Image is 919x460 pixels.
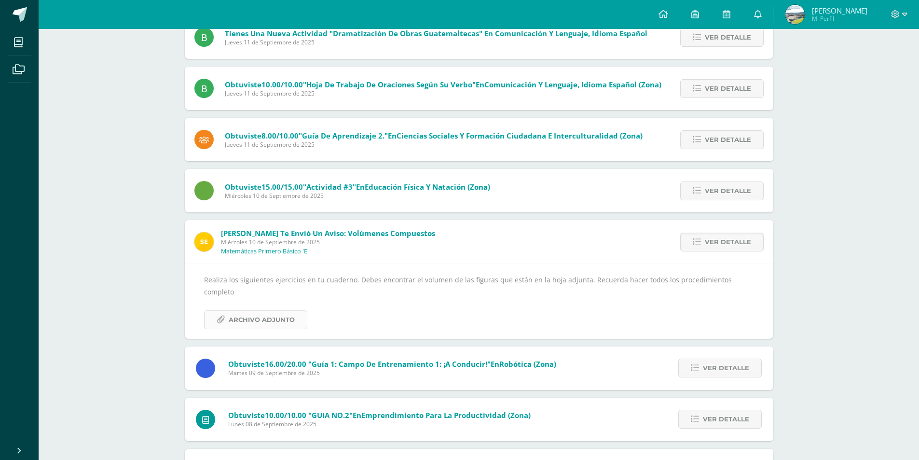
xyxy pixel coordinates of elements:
span: "Actividad #3" [303,182,356,192]
span: [PERSON_NAME] [812,6,867,15]
span: 8.00/10.00 [261,131,299,140]
span: 16.00/20.00 [265,359,306,369]
span: Ver detalle [705,182,751,200]
span: "GUIA NO.2" [308,410,353,420]
span: 15.00/15.00 [261,182,303,192]
span: Ver detalle [705,131,751,149]
span: Tienes una nueva actividad "Dramatización de obras guatemaltecas" En Comunicación y Lenguaje, Idi... [225,28,647,38]
span: Martes 09 de Septiembre de 2025 [228,369,556,377]
span: Educación Física y Natación (Zona) [365,182,490,192]
a: Archivo Adjunto [204,310,307,329]
span: Ciencias Sociales y Formación Ciudadana e Interculturalidad (Zona) [397,131,643,140]
img: 22abe9c36cd26ae47063eaf112de279f.png [785,5,805,24]
span: Miércoles 10 de Septiembre de 2025 [225,192,490,200]
span: Jueves 11 de Septiembre de 2025 [225,89,661,98]
span: 10.00/10.00 [261,80,303,89]
span: Ver detalle [705,28,751,46]
span: Ver detalle [705,233,751,251]
img: 03c2987289e60ca238394da5f82a525a.png [194,232,214,251]
span: Obtuviste en [228,410,531,420]
span: Obtuviste en [225,182,490,192]
span: "Hoja de trabajo de oraciones según su verbo" [303,80,476,89]
span: Emprendimiento para la Productividad (Zona) [361,410,531,420]
span: Ver detalle [703,359,749,377]
span: Comunicación y Lenguaje, Idioma Español (Zona) [484,80,661,89]
span: "Guía de aprendizaje 2." [299,131,388,140]
span: Mi Perfil [812,14,867,23]
span: Ver detalle [705,80,751,98]
span: "Guía 1: Campo de entrenamiento 1: ¡A conducir!" [308,359,491,369]
div: Realiza los siguientes ejercicios en tu cuaderno. Debes encontrar el volumen de las figuras que e... [204,274,754,329]
span: Jueves 11 de Septiembre de 2025 [225,38,647,46]
span: 10.00/10.00 [265,410,306,420]
span: Robótica (Zona) [499,359,556,369]
span: Obtuviste en [225,131,643,140]
span: Lunes 08 de Septiembre de 2025 [228,420,531,428]
span: Obtuviste en [228,359,556,369]
span: Archivo Adjunto [229,311,295,329]
p: Matemáticas Primero Básico 'E' [221,248,309,255]
span: Jueves 11 de Septiembre de 2025 [225,140,643,149]
span: [PERSON_NAME] te envió un aviso: Volúmenes Compuestos [221,228,435,238]
span: Obtuviste en [225,80,661,89]
span: Ver detalle [703,410,749,428]
span: Miércoles 10 de Septiembre de 2025 [221,238,435,246]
